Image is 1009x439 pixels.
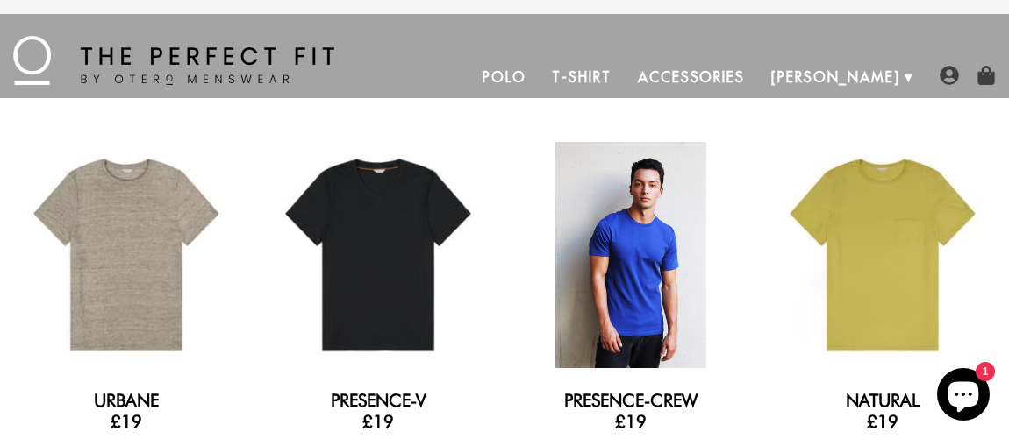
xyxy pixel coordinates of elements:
a: Presence-V [331,390,426,411]
img: The Perfect Fit - by Otero Menswear - Logo [13,36,334,85]
a: Urbane [94,390,159,411]
a: Natural [846,390,920,411]
a: T-Shirt [539,56,624,98]
a: [PERSON_NAME] [758,56,913,98]
a: Polo [469,56,540,98]
a: Accessories [625,56,758,98]
img: shopping-bag-icon.png [977,66,996,85]
h3: £19 [769,411,996,432]
img: user-account-icon.png [940,66,959,85]
a: Presence-Crew [564,390,698,411]
inbox-online-store-chat: Shopify online store chat [932,368,995,425]
h3: £19 [13,411,240,432]
h3: £19 [518,411,744,432]
h3: £19 [265,411,491,432]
